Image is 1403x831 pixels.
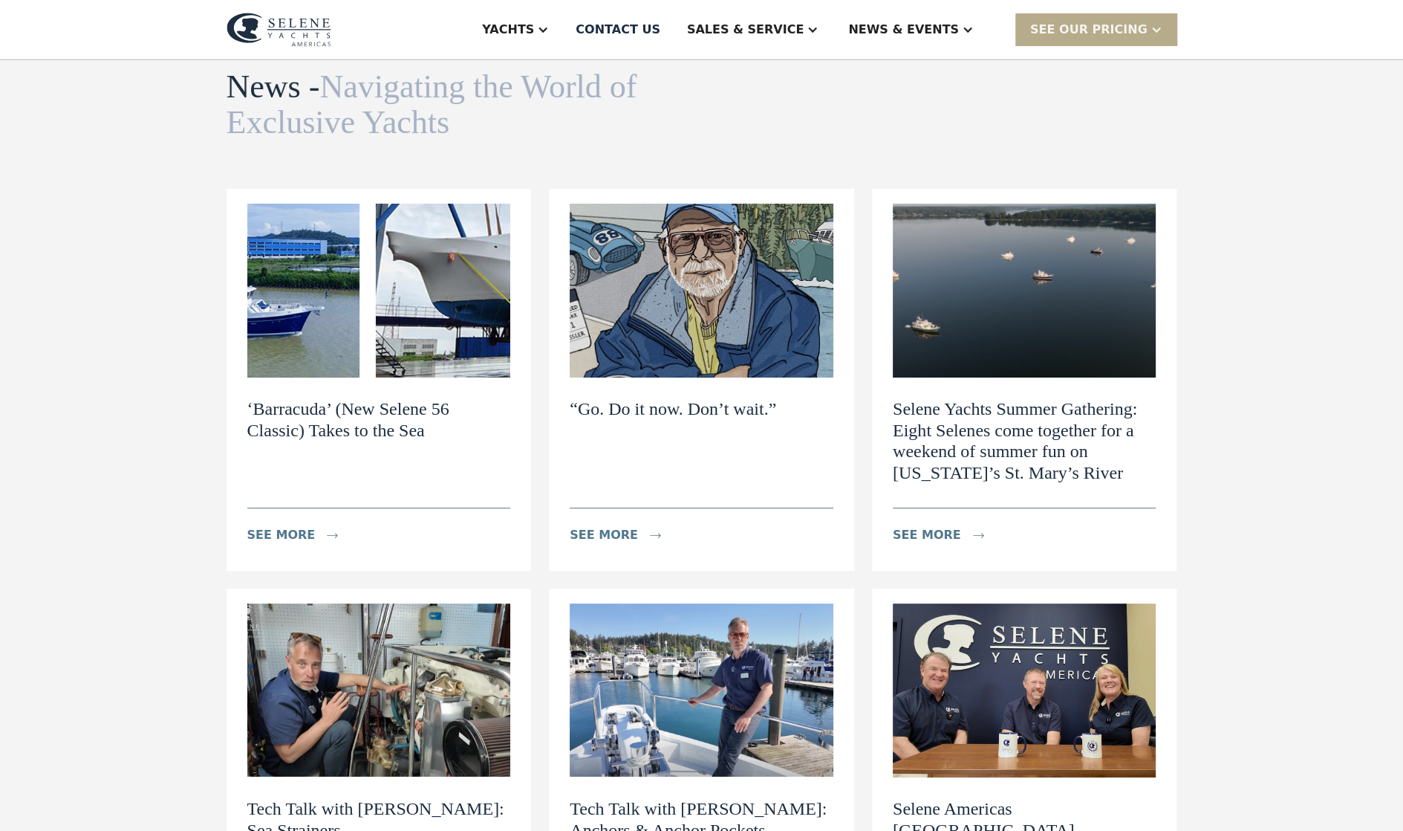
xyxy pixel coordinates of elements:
[327,533,338,538] img: icon
[227,189,532,571] a: ‘Barracuda’ (New Selene 56 Classic) Takes to the Sea‘Barracuda’ (New Selene 56 Classic) Takes to ...
[1030,21,1148,39] div: SEE Our Pricing
[549,189,854,571] a: “Go. Do it now. Don’t wait.” “Go. Do it now. Don’t wait.”see moreicon
[893,604,1156,777] img: Selene Americas Annapolis, MD Office is Opening!
[650,533,661,538] img: icon
[893,204,1156,378] img: Selene Yachts Summer Gathering: Eight Selenes come together for a weekend of summer fun on Maryla...
[570,526,638,544] div: see more
[848,21,959,39] div: News & EVENTS
[893,398,1156,484] h2: Selene Yachts Summer Gathering: Eight Selenes come together for a weekend of summer fun on [US_ST...
[893,526,961,544] div: see more
[247,526,316,544] div: see more
[570,398,776,420] h2: “Go. Do it now. Don’t wait.”
[1015,13,1177,45] div: SEE Our Pricing
[247,398,511,442] h2: ‘Barracuda’ (New Selene 56 Classic) Takes to the Sea
[482,21,534,39] div: Yachts
[227,68,637,140] span: Navigating the World of Exclusive Yachts
[687,21,804,39] div: Sales & Service
[227,69,656,141] h1: News -
[872,189,1177,571] a: Selene Yachts Summer Gathering: Eight Selenes come together for a weekend of summer fun on Maryla...
[570,604,833,777] img: Tech Talk with Dylan: Anchors & Anchor Pockets
[227,13,331,47] img: logo
[973,533,984,538] img: icon
[247,604,511,777] img: Tech Talk with Dylan: Sea Strainers
[576,21,660,39] div: Contact US
[247,204,511,378] img: ‘Barracuda’ (New Selene 56 Classic) Takes to the Sea
[570,204,833,378] img: “Go. Do it now. Don’t wait.”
